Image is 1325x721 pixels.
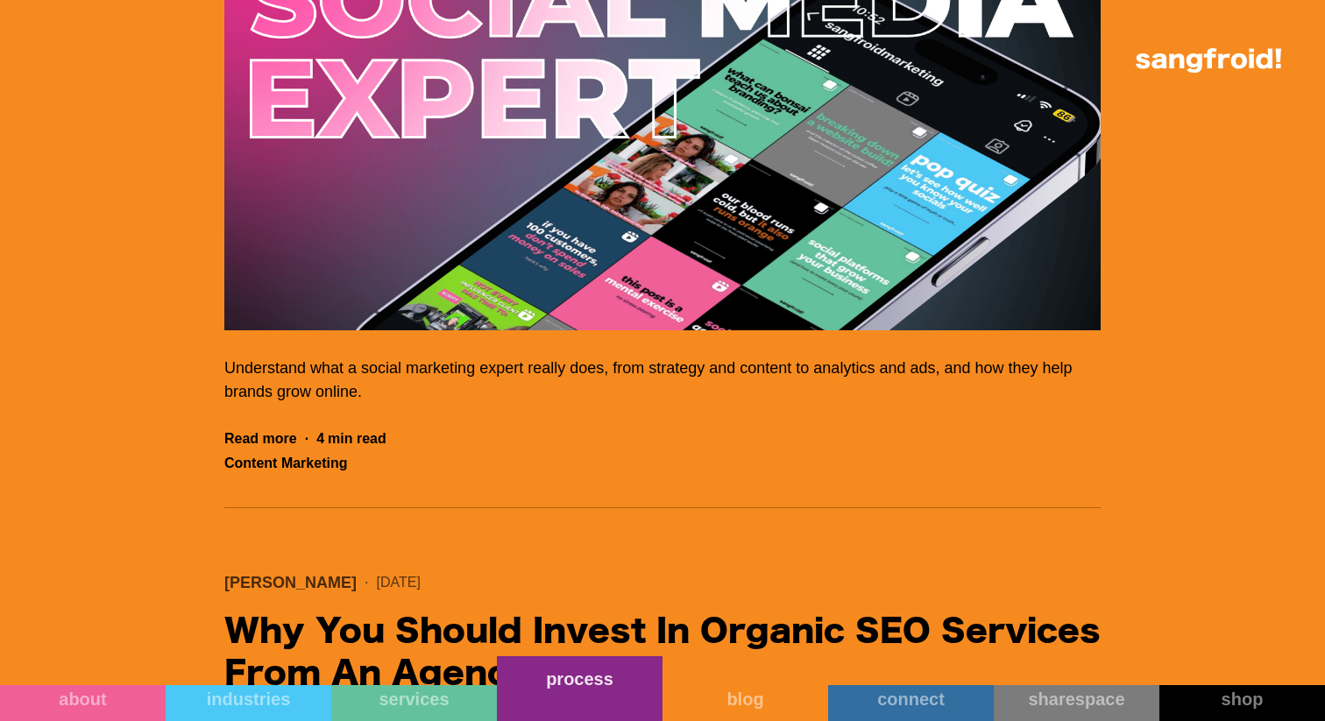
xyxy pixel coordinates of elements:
div: services [331,689,497,710]
div: 4 [316,430,324,448]
div: Content Marketing [224,455,347,472]
div: industries [166,689,331,710]
a: services [331,685,497,721]
div: min read [328,430,386,448]
div: · [297,430,316,448]
div: sharespace [994,689,1159,710]
div: Read more [224,430,297,448]
div: [DATE] [376,574,420,591]
a: Read more·4min read [224,430,386,448]
a: connect [828,685,994,721]
img: logo [1136,48,1281,73]
p: Understand what a social marketing expert really does, from strategy and content to analytics and... [224,357,1101,404]
div: shop [1159,689,1325,710]
a: blog [662,685,828,721]
a: shop [1159,685,1325,721]
a: [PERSON_NAME]·[DATE] [224,574,1101,591]
a: privacy policy [681,331,733,341]
a: process [497,656,662,721]
div: connect [828,689,994,710]
a: Why You Should Invest in Organic SEO Services From an Agency [224,609,1101,696]
h2: Why You Should Invest in Organic SEO Services From an Agency [224,611,1101,696]
a: sharespace [994,685,1159,721]
div: · [357,574,376,591]
div: process [497,668,662,689]
a: industries [166,685,331,721]
div: [PERSON_NAME] [224,574,357,591]
div: blog [662,689,828,710]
